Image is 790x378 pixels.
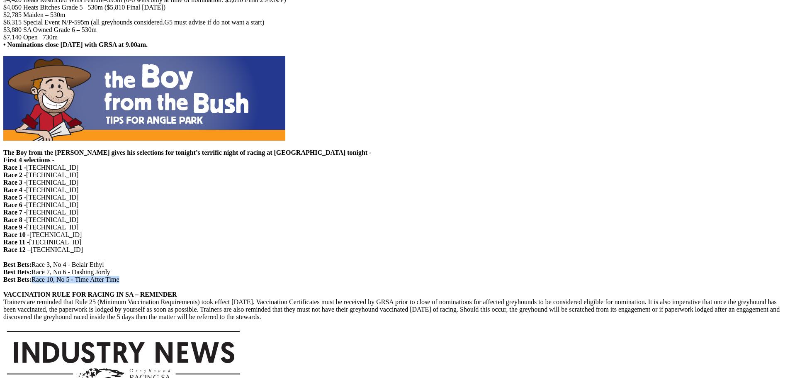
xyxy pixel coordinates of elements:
strong: Race 12 – [3,246,31,253]
strong: Race 9 - [3,224,26,231]
strong: Race 6 - [3,201,26,208]
strong: Race 2 - [3,171,26,178]
b: The Boy from the [PERSON_NAME] gives his selections for tonight’s terrific night of racing at [GE... [3,149,371,171]
img: boyfromthebush.jpg [3,56,285,141]
strong: Race 3 - [3,179,26,186]
strong: Best Bets: [3,276,32,283]
strong: Race 5 - [3,194,26,201]
strong: Race 10 - [3,231,29,238]
strong: Race 4 - [3,186,26,193]
strong: VACCINATION RULE FOR RACING IN SA – REMINDER [3,291,177,298]
strong: Race 11 - [3,239,29,246]
strong: Best Bets: [3,268,32,276]
strong: Race 7 - [3,209,26,216]
strong: • Nominations close [DATE] with GRSA at 9.00am. [3,41,148,48]
strong: Race 8 - [3,216,26,223]
strong: Best Bets: [3,261,32,268]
